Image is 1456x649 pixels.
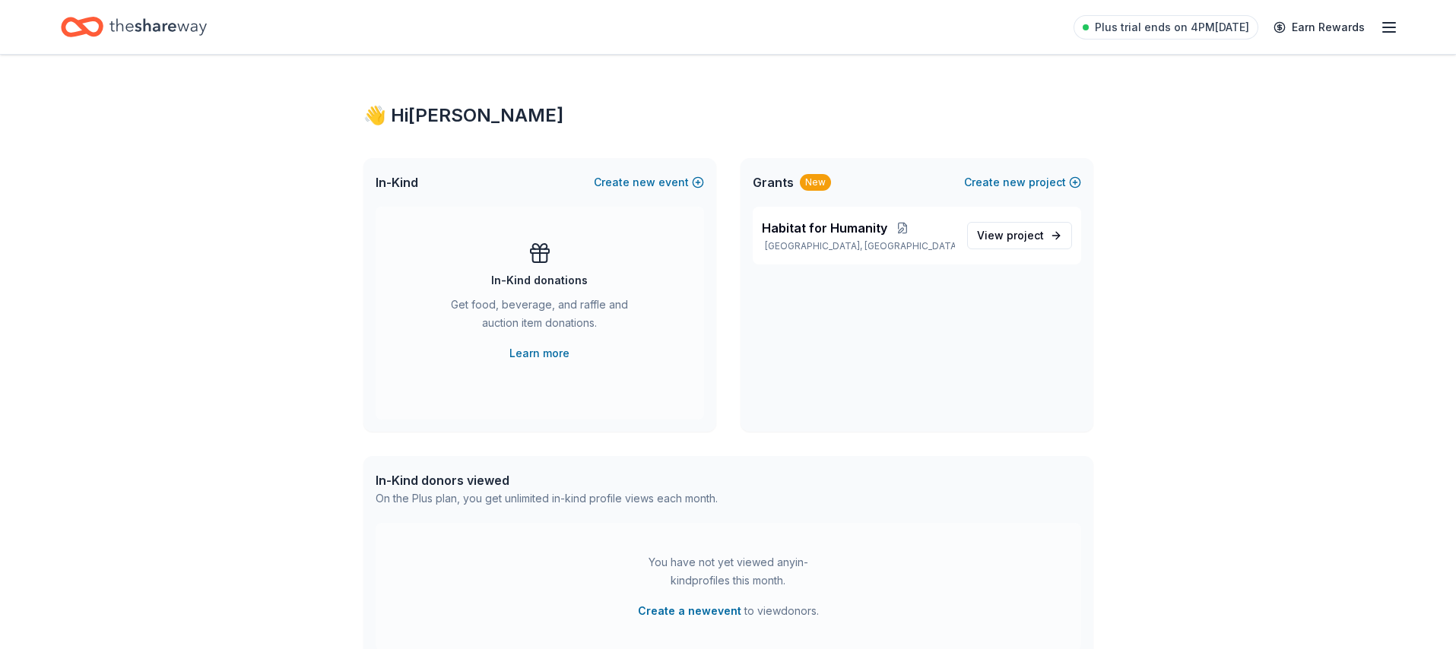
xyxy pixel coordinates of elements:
[753,173,794,192] span: Grants
[800,174,831,191] div: New
[594,173,704,192] button: Createnewevent
[436,296,643,338] div: Get food, beverage, and raffle and auction item donations.
[1074,15,1258,40] a: Plus trial ends on 4PM[DATE]
[509,344,569,362] a: Learn more
[61,9,207,45] a: Home
[633,553,823,590] div: You have not yet viewed any in-kind profiles this month.
[633,173,655,192] span: new
[1095,18,1249,36] span: Plus trial ends on 4PM[DATE]
[762,240,955,252] p: [GEOGRAPHIC_DATA], [GEOGRAPHIC_DATA]
[964,173,1081,192] button: Createnewproject
[977,226,1044,245] span: View
[363,103,1093,128] div: 👋 Hi [PERSON_NAME]
[1264,14,1374,41] a: Earn Rewards
[638,602,819,620] span: to view donors .
[762,219,887,237] span: Habitat for Humanity
[376,489,718,508] div: On the Plus plan, you get unlimited in-kind profile views each month.
[376,471,718,489] div: In-Kind donors viewed
[638,602,741,620] button: Create a newevent
[967,222,1072,249] a: View project
[1007,229,1044,242] span: project
[1003,173,1026,192] span: new
[491,271,588,290] div: In-Kind donations
[376,173,418,192] span: In-Kind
